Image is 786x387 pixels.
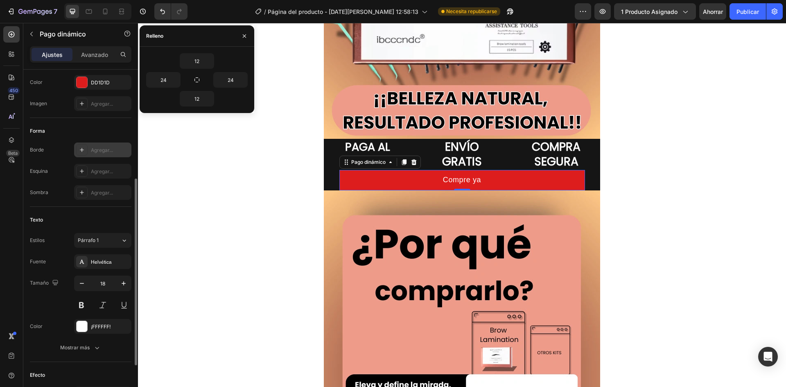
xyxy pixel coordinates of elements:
font: Ahorrar [703,8,723,15]
font: Avanzado [81,51,108,58]
font: Helvética [91,259,112,265]
font: Mostrar más [60,344,90,351]
font: ENVÍO [307,116,341,132]
font: Color [30,79,43,85]
input: Auto [147,72,180,87]
font: Efecto [30,372,45,378]
font: Beta [8,150,18,156]
font: Pago dinámico [40,30,86,38]
font: Esquina [30,168,48,174]
font: Forma [30,128,45,134]
font: Agregar... [91,168,113,174]
font: Estilos [30,237,45,243]
div: Abrir Intercom Messenger [758,347,778,367]
font: Pago dinámico [213,136,248,142]
font: 450 [9,88,18,93]
font: Compre ya [305,153,343,161]
font: PAGA AL RECIBIR [207,116,252,146]
font: Texto [30,217,43,223]
p: Pago dinámico [40,29,109,39]
font: COMPRA SEGURA [394,116,443,147]
font: ¡FFFFFF! [91,324,111,330]
font: Publicar [736,8,759,15]
font: Agregar... [91,147,113,153]
font: Párrafo 1 [78,237,99,243]
font: GRATIS [304,131,344,147]
font: 7 [54,7,57,16]
input: Auto [180,91,214,106]
button: Compre ya [201,147,447,167]
font: Agregar... [91,190,113,196]
button: 7 [3,3,61,20]
button: Párrafo 1 [74,233,131,248]
input: Auto [214,72,247,87]
font: Página del producto - [DATE][PERSON_NAME] 12:58:13 [268,8,418,15]
button: Publicar [730,3,766,20]
font: Necesita republicarse [446,8,497,14]
font: Fuente [30,258,46,265]
font: Relleno [146,33,163,39]
font: Sombra [30,189,48,195]
font: / [264,8,266,15]
iframe: Área de diseño [138,23,786,387]
font: Color [30,323,43,329]
font: Agregar... [91,101,113,107]
font: Borde [30,147,44,153]
font: 1 producto asignado [621,8,678,15]
font: DD1D1D [91,79,110,86]
font: Tamaño [30,280,49,286]
button: 1 producto asignado [614,3,696,20]
button: Mostrar más [30,340,131,355]
input: Auto [180,54,214,68]
font: Ajustes [42,51,63,58]
font: Imagen [30,100,47,106]
button: Ahorrar [699,3,726,20]
div: Deshacer/Rehacer [154,3,187,20]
